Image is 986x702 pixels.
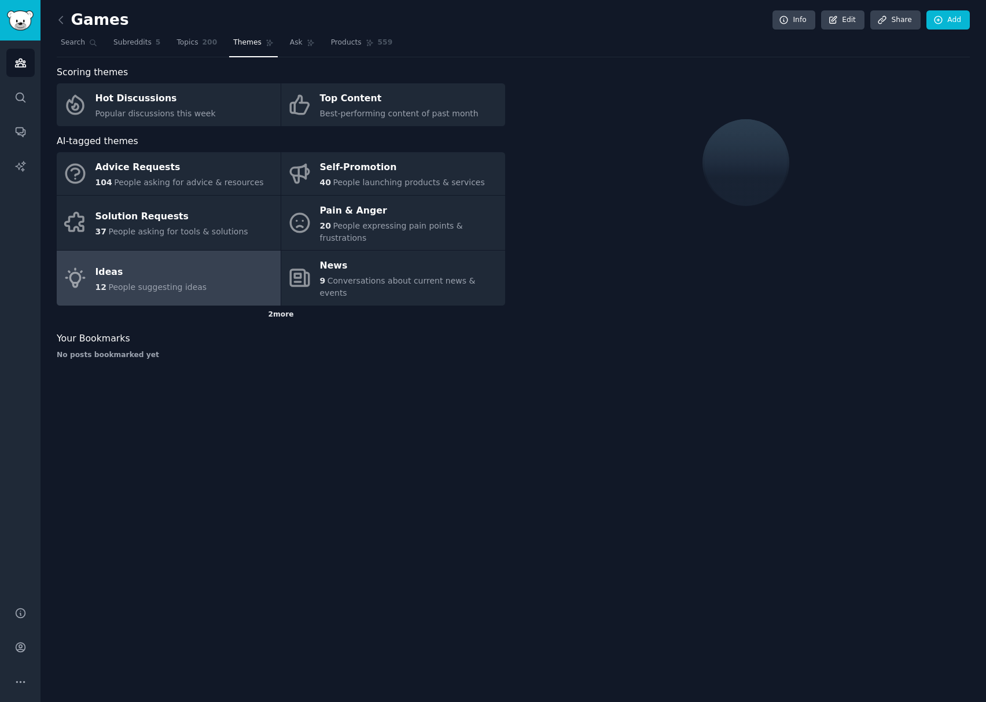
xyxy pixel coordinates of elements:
[281,196,505,251] a: Pain & Anger20People expressing pain points & frustrations
[320,257,499,275] div: News
[926,10,970,30] a: Add
[108,227,248,236] span: People asking for tools & solutions
[95,282,106,292] span: 12
[233,38,262,48] span: Themes
[327,34,396,57] a: Products559
[281,152,505,195] a: Self-Promotion40People launching products & services
[320,159,485,177] div: Self-Promotion
[203,38,218,48] span: 200
[320,109,479,118] span: Best-performing content of past month
[95,159,264,177] div: Advice Requests
[281,83,505,126] a: Top ContentBest-performing content of past month
[95,178,112,187] span: 104
[57,34,101,57] a: Search
[57,83,281,126] a: Hot DiscussionsPopular discussions this week
[57,11,129,30] h2: Games
[95,263,207,281] div: Ideas
[320,276,326,285] span: 9
[320,90,479,108] div: Top Content
[57,65,128,80] span: Scoring themes
[320,276,476,297] span: Conversations about current news & events
[95,208,248,226] div: Solution Requests
[331,38,362,48] span: Products
[109,34,164,57] a: Subreddits5
[286,34,319,57] a: Ask
[176,38,198,48] span: Topics
[7,10,34,31] img: GummySearch logo
[95,227,106,236] span: 37
[114,178,263,187] span: People asking for advice & resources
[172,34,221,57] a: Topics200
[821,10,864,30] a: Edit
[61,38,85,48] span: Search
[320,221,463,242] span: People expressing pain points & frustrations
[57,332,130,346] span: Your Bookmarks
[320,178,331,187] span: 40
[290,38,303,48] span: Ask
[772,10,815,30] a: Info
[95,90,216,108] div: Hot Discussions
[281,251,505,306] a: News9Conversations about current news & events
[57,196,281,251] a: Solution Requests37People asking for tools & solutions
[57,306,505,324] div: 2 more
[320,201,499,220] div: Pain & Anger
[378,38,393,48] span: 559
[156,38,161,48] span: 5
[229,34,278,57] a: Themes
[57,134,138,149] span: AI-tagged themes
[108,282,207,292] span: People suggesting ideas
[870,10,920,30] a: Share
[95,109,216,118] span: Popular discussions this week
[57,251,281,306] a: Ideas12People suggesting ideas
[333,178,484,187] span: People launching products & services
[320,221,331,230] span: 20
[57,152,281,195] a: Advice Requests104People asking for advice & resources
[57,350,505,361] div: No posts bookmarked yet
[113,38,152,48] span: Subreddits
